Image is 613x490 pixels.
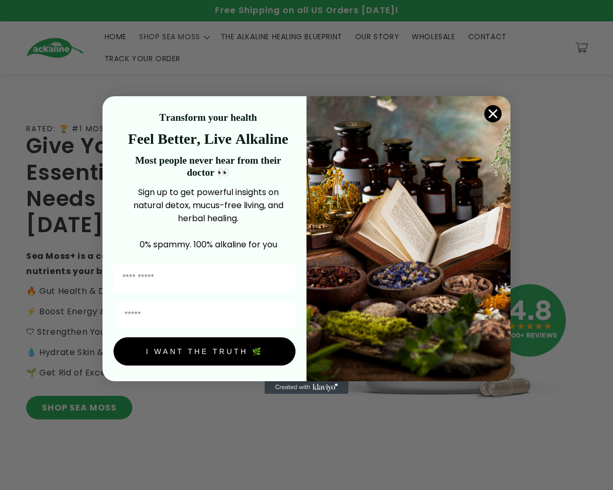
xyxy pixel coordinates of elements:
[306,96,510,381] img: 4a4a186a-b914-4224-87c7-990d8ecc9bca.jpeg
[484,105,502,123] button: Close dialog
[265,381,348,394] a: Created with Klaviyo - opens in a new tab
[113,265,296,291] input: First Name
[121,186,296,225] p: Sign up to get powerful insights on natural detox, mucus-free living, and herbal healing.
[121,238,296,251] p: 0% spammy. 100% alkaline for you
[113,337,296,366] button: I WANT THE TRUTH 🌿
[160,112,257,123] strong: Transform your health
[116,302,296,328] input: Email
[135,155,281,178] strong: Most people never hear from their doctor 👀
[128,131,288,147] strong: Feel Better, Live Alkaline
